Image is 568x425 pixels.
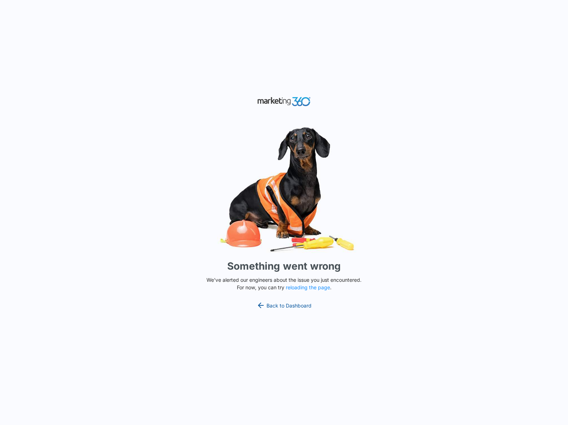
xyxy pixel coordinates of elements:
h1: Something went wrong [227,259,341,274]
a: Back to Dashboard [256,301,312,310]
img: Marketing 360 Logo [257,95,311,108]
img: Sad Dog [177,123,391,256]
p: We've alerted our engineers about the issue you just encountered. For now, you can try . [204,276,364,291]
button: reloading the page [286,285,330,290]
